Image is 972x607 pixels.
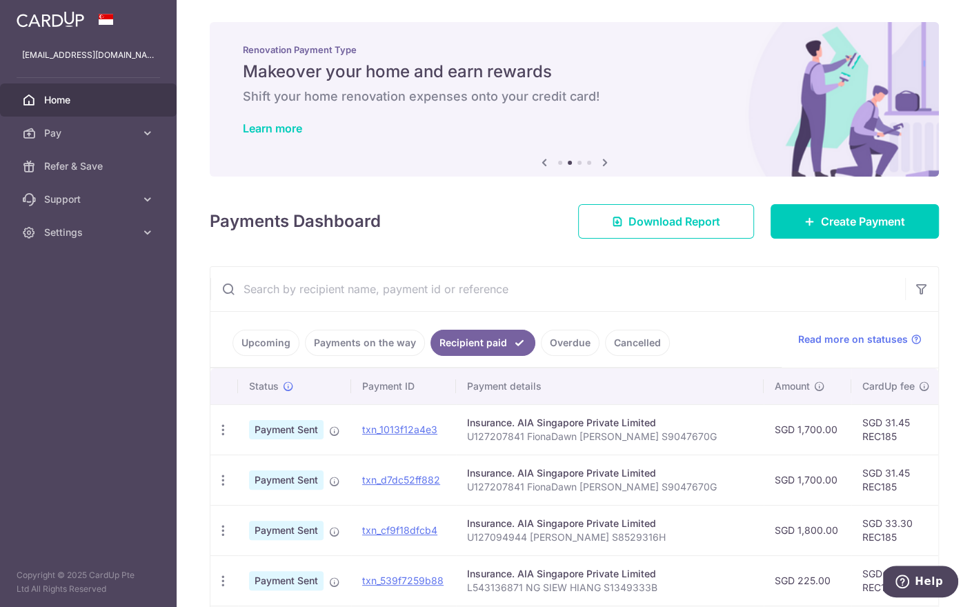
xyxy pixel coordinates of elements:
[362,424,437,435] a: txn_1013f12a4e3
[764,505,851,555] td: SGD 1,800.00
[578,204,754,239] a: Download Report
[851,455,941,505] td: SGD 31.45 REC185
[821,213,905,230] span: Create Payment
[798,332,908,346] span: Read more on statuses
[44,192,135,206] span: Support
[243,61,906,83] h5: Makeover your home and earn rewards
[243,44,906,55] p: Renovation Payment Type
[249,420,324,439] span: Payment Sent
[798,332,922,346] a: Read more on statuses
[541,330,599,356] a: Overdue
[467,567,753,581] div: Insurance. AIA Singapore Private Limited
[467,480,753,494] p: U127207841 FionaDawn [PERSON_NAME] S9047670G
[243,121,302,135] a: Learn more
[249,379,279,393] span: Status
[467,430,753,444] p: U127207841 FionaDawn [PERSON_NAME] S9047670G
[305,330,425,356] a: Payments on the way
[362,575,444,586] a: txn_539f7259b88
[467,466,753,480] div: Insurance. AIA Singapore Private Limited
[862,379,915,393] span: CardUp fee
[249,571,324,590] span: Payment Sent
[764,555,851,606] td: SGD 225.00
[456,368,764,404] th: Payment details
[467,517,753,530] div: Insurance. AIA Singapore Private Limited
[17,11,84,28] img: CardUp
[44,126,135,140] span: Pay
[362,474,440,486] a: txn_d7dc52ff882
[44,93,135,107] span: Home
[775,379,810,393] span: Amount
[430,330,535,356] a: Recipient paid
[249,470,324,490] span: Payment Sent
[467,581,753,595] p: L543136871 NG SIEW HIANG S1349333B
[771,204,939,239] a: Create Payment
[628,213,720,230] span: Download Report
[467,530,753,544] p: U127094944 [PERSON_NAME] S8529316H
[851,555,941,606] td: SGD 4.16 REC185
[22,48,155,62] p: [EMAIL_ADDRESS][DOMAIN_NAME]
[243,88,906,105] h6: Shift your home renovation expenses onto your credit card!
[883,566,958,600] iframe: Opens a widget where you can find more information
[210,267,905,311] input: Search by recipient name, payment id or reference
[362,524,437,536] a: txn_cf9f18dfcb4
[605,330,670,356] a: Cancelled
[249,521,324,540] span: Payment Sent
[44,159,135,173] span: Refer & Save
[764,455,851,505] td: SGD 1,700.00
[232,330,299,356] a: Upcoming
[851,404,941,455] td: SGD 31.45 REC185
[44,226,135,239] span: Settings
[764,404,851,455] td: SGD 1,700.00
[210,22,939,177] img: Renovation banner
[210,209,381,234] h4: Payments Dashboard
[467,416,753,430] div: Insurance. AIA Singapore Private Limited
[351,368,456,404] th: Payment ID
[851,505,941,555] td: SGD 33.30 REC185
